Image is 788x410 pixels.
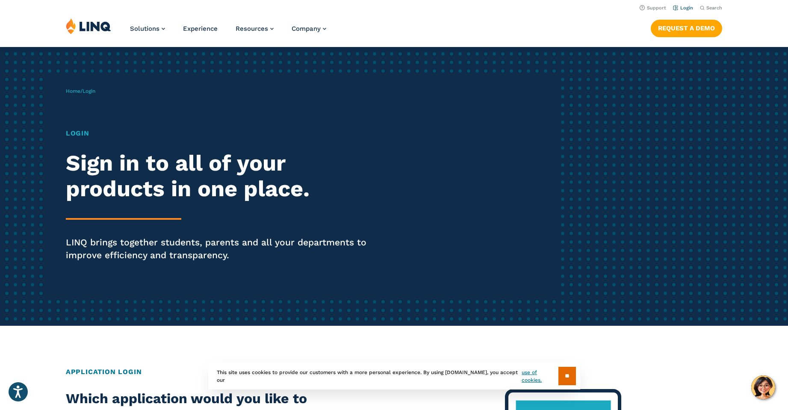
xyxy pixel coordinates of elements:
[640,5,666,11] a: Support
[292,25,321,32] span: Company
[706,5,722,11] span: Search
[83,88,95,94] span: Login
[130,25,165,32] a: Solutions
[673,5,693,11] a: Login
[66,367,723,377] h2: Application Login
[208,363,580,389] div: This site uses cookies to provide our customers with a more personal experience. By using [DOMAIN...
[292,25,326,32] a: Company
[66,236,369,262] p: LINQ brings together students, parents and all your departments to improve efficiency and transpa...
[66,18,111,34] img: LINQ | K‑12 Software
[130,25,159,32] span: Solutions
[751,375,775,399] button: Hello, have a question? Let’s chat.
[700,5,722,11] button: Open Search Bar
[183,25,218,32] a: Experience
[66,88,80,94] a: Home
[66,150,369,202] h2: Sign in to all of your products in one place.
[236,25,268,32] span: Resources
[66,128,369,139] h1: Login
[651,20,722,37] a: Request a Demo
[651,18,722,37] nav: Button Navigation
[130,18,326,46] nav: Primary Navigation
[66,88,95,94] span: /
[236,25,274,32] a: Resources
[522,369,558,384] a: use of cookies.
